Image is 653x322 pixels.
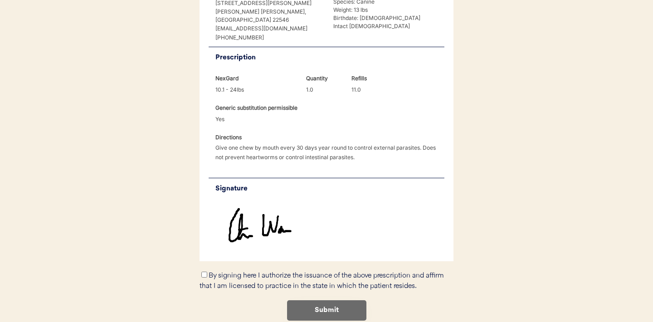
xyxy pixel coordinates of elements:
[215,34,322,42] div: [PHONE_NUMBER]
[215,143,444,162] div: Give one chew by mouth every 30 days year round to control external parasites. Does not prevent h...
[306,85,345,94] div: 1.0
[215,132,254,142] div: Directions
[215,183,444,195] div: Signature
[215,52,444,63] div: Prescription
[215,114,254,124] div: Yes
[215,24,322,33] div: [EMAIL_ADDRESS][DOMAIN_NAME]
[215,75,239,82] strong: NexGard
[287,300,366,321] button: Submit
[215,8,322,24] div: [PERSON_NAME] [PERSON_NAME], [GEOGRAPHIC_DATA] 22546
[215,85,299,94] div: 10.1 - 24lbs
[209,199,444,252] img: https%3A%2F%2Fb1fdecc9f5d32684efbb068259a22d3b.cdn.bubble.io%2Ff1760457954675x696973398457787300%...
[351,85,390,94] div: 11.0
[306,73,345,83] div: Quantity
[215,103,297,112] div: Generic substitution permissible
[200,272,444,290] label: By signing here I authorize the issuance of the above prescription and affirm that I am licensed ...
[351,73,390,83] div: Refills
